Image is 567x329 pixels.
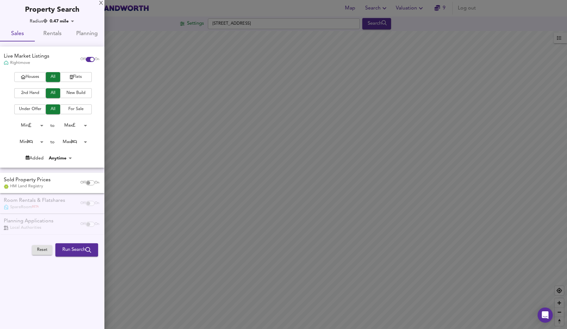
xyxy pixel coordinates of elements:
[4,183,51,189] div: HM Land Registry
[63,90,89,97] span: New Build
[17,90,43,97] span: 2nd Hand
[60,88,92,98] button: New Build
[49,106,57,113] span: All
[63,73,89,81] span: Flats
[14,72,46,82] button: Houses
[60,72,92,82] button: Flats
[55,243,98,257] button: Run Search
[4,177,51,184] div: Sold Property Prices
[46,104,60,114] button: All
[99,1,103,6] div: X
[54,137,89,147] div: Max
[47,155,74,161] div: Anytime
[50,122,54,129] div: to
[11,137,46,147] div: Min
[32,245,52,255] button: Reset
[35,246,49,254] span: Reset
[50,139,54,145] div: to
[11,121,46,130] div: Min
[30,18,47,24] div: Radius
[80,180,86,185] span: Off
[14,88,46,98] button: 2nd Hand
[60,104,92,114] button: For Sale
[62,246,91,254] span: Run Search
[14,104,46,114] button: Under Offer
[95,180,99,185] span: On
[49,90,57,97] span: All
[538,307,553,323] div: Open Intercom Messenger
[17,106,43,113] span: Under Offer
[73,29,101,39] span: Planning
[4,60,9,66] img: Rightmove
[49,73,57,81] span: All
[46,72,60,82] button: All
[4,53,49,60] div: Live Market Listings
[46,88,60,98] button: All
[26,155,44,161] div: Added
[4,184,9,189] img: Land Registry
[54,121,89,130] div: Max
[39,29,66,39] span: Rentals
[4,29,31,39] span: Sales
[95,57,99,62] span: On
[48,18,76,24] div: 0.47 mile
[4,60,49,66] div: Rightmove
[80,57,86,62] span: Off
[63,106,89,113] span: For Sale
[17,73,43,81] span: Houses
